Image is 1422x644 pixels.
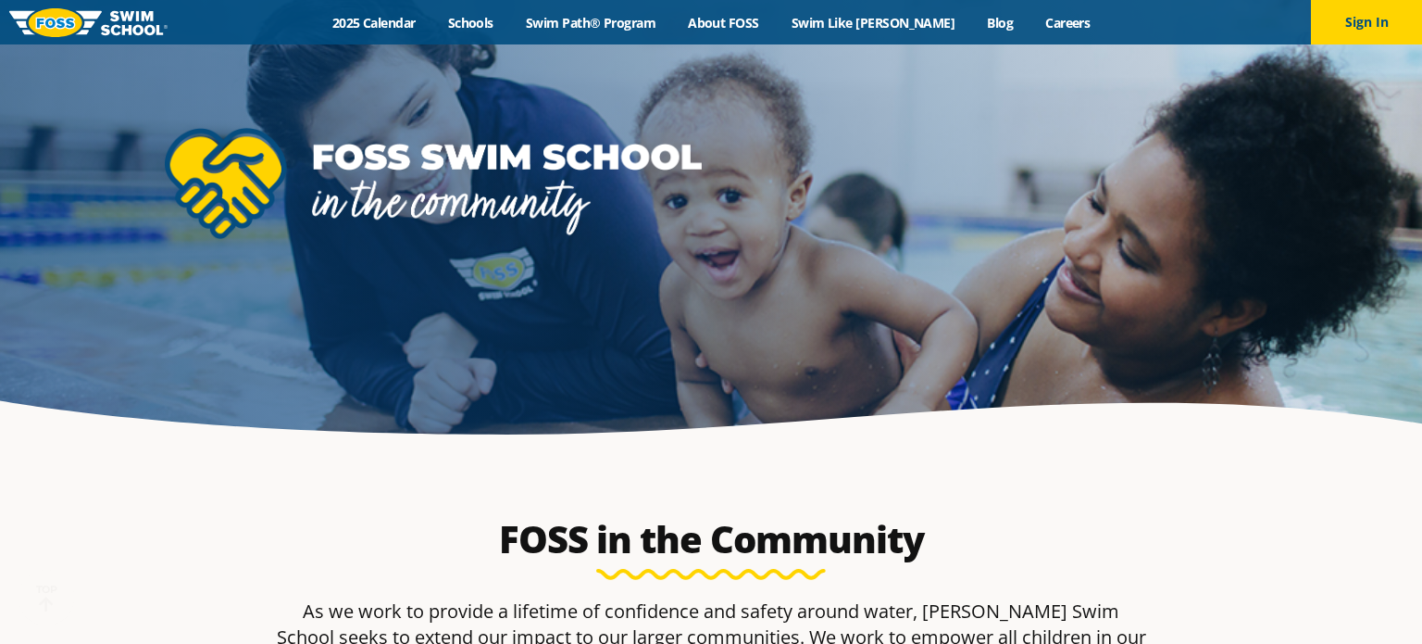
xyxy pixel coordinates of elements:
[775,14,971,32] a: Swim Like [PERSON_NAME]
[316,14,431,32] a: 2025 Calendar
[431,14,509,32] a: Schools
[36,584,57,612] div: TOP
[459,517,963,562] h2: FOSS in the Community
[1029,14,1106,32] a: Careers
[672,14,776,32] a: About FOSS
[9,8,168,37] img: FOSS Swim School Logo
[971,14,1029,32] a: Blog
[509,14,671,32] a: Swim Path® Program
